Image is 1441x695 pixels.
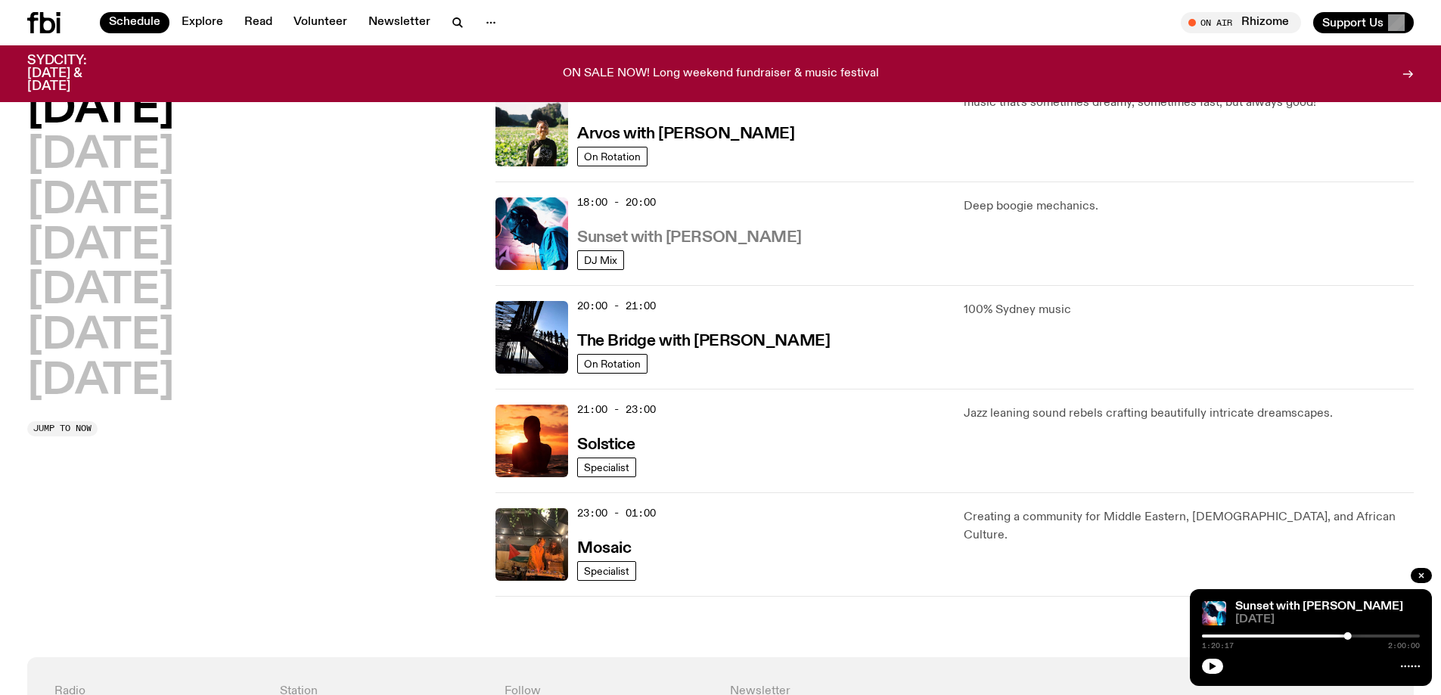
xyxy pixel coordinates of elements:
span: On Rotation [584,150,641,162]
p: music that's sometimes dreamy, sometimes fast, but always good! [964,94,1414,112]
button: Jump to now [27,421,98,436]
img: A girl standing in the ocean as waist level, staring into the rise of the sun. [495,405,568,477]
h3: The Bridge with [PERSON_NAME] [577,334,830,349]
a: Explore [172,12,232,33]
span: [DATE] [1235,614,1420,625]
a: Solstice [577,434,635,453]
a: Schedule [100,12,169,33]
button: [DATE] [27,89,174,132]
a: Specialist [577,561,636,581]
a: Newsletter [359,12,439,33]
p: ON SALE NOW! Long weekend fundraiser & music festival [563,67,879,81]
img: Bri is smiling and wearing a black t-shirt. She is standing in front of a lush, green field. Ther... [495,94,568,166]
button: Support Us [1313,12,1414,33]
p: Deep boogie mechanics. [964,197,1414,216]
a: On Rotation [577,147,648,166]
span: 21:00 - 23:00 [577,402,656,417]
span: DJ Mix [584,254,617,265]
img: Tommy and Jono Playing at a fundraiser for Palestine [495,508,568,581]
h3: Mosaic [577,541,631,557]
span: On Rotation [584,358,641,369]
a: Sunset with [PERSON_NAME] [577,227,802,246]
span: 20:00 - 21:00 [577,299,656,313]
img: People climb Sydney's Harbour Bridge [495,301,568,374]
span: Support Us [1322,16,1384,29]
span: Specialist [584,565,629,576]
button: [DATE] [27,270,174,312]
button: [DATE] [27,180,174,222]
h3: Sunset with [PERSON_NAME] [577,230,802,246]
span: 1:20:17 [1202,642,1234,650]
a: Read [235,12,281,33]
a: Arvos with [PERSON_NAME] [577,123,794,142]
button: [DATE] [27,361,174,403]
button: On AirRhizome [1181,12,1301,33]
h3: SYDCITY: [DATE] & [DATE] [27,54,124,93]
a: Mosaic [577,538,631,557]
a: On Rotation [577,354,648,374]
img: Simon Caldwell stands side on, looking downwards. He has headphones on. Behind him is a brightly ... [495,197,568,270]
p: 100% Sydney music [964,301,1414,319]
button: [DATE] [27,225,174,268]
a: Volunteer [284,12,356,33]
span: Jump to now [33,424,92,433]
button: [DATE] [27,315,174,358]
button: [DATE] [27,135,174,177]
span: 18:00 - 20:00 [577,195,656,209]
p: Creating a community for Middle Eastern, [DEMOGRAPHIC_DATA], and African Culture. [964,508,1414,545]
a: Sunset with [PERSON_NAME] [1235,600,1403,613]
h3: Solstice [577,437,635,453]
h3: Arvos with [PERSON_NAME] [577,126,794,142]
span: 2:00:00 [1388,642,1420,650]
p: Jazz leaning sound rebels crafting beautifully intricate dreamscapes. [964,405,1414,423]
a: Specialist [577,458,636,477]
span: Specialist [584,461,629,473]
img: Simon Caldwell stands side on, looking downwards. He has headphones on. Behind him is a brightly ... [1202,601,1226,625]
a: The Bridge with [PERSON_NAME] [577,330,830,349]
span: 23:00 - 01:00 [577,506,656,520]
a: DJ Mix [577,250,624,270]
